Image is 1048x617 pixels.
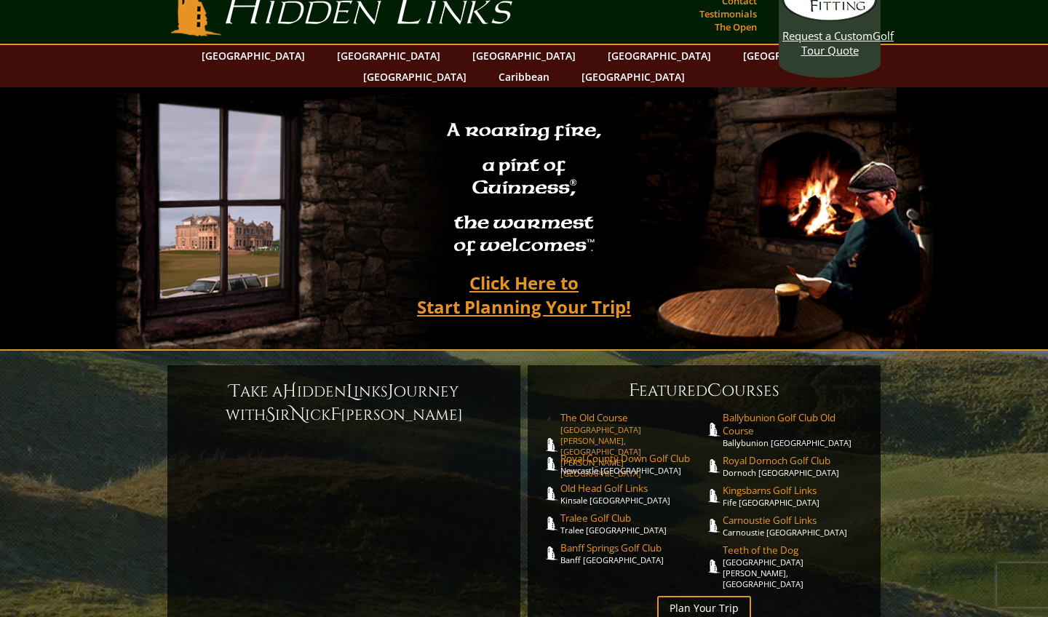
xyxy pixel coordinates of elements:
a: [GEOGRAPHIC_DATA] [194,45,312,66]
a: [GEOGRAPHIC_DATA] [736,45,854,66]
a: Kingsbarns Golf LinksFife [GEOGRAPHIC_DATA] [723,484,867,508]
a: Carnoustie Golf LinksCarnoustie [GEOGRAPHIC_DATA] [723,514,867,538]
a: [GEOGRAPHIC_DATA] [574,66,692,87]
a: Click Here toStart Planning Your Trip! [402,266,646,324]
span: H [282,380,297,403]
span: N [290,403,305,426]
span: Carnoustie Golf Links [723,514,867,527]
span: F [330,403,341,426]
a: Royal Dornoch Golf ClubDornoch [GEOGRAPHIC_DATA] [723,454,867,478]
span: Tralee Golf Club [560,511,704,525]
a: The Old Course[GEOGRAPHIC_DATA][PERSON_NAME], [GEOGRAPHIC_DATA][PERSON_NAME] [GEOGRAPHIC_DATA] [560,411,704,479]
span: Old Head Golf Links [560,482,704,495]
span: S [266,403,275,426]
span: Ballybunion Golf Club Old Course [723,411,867,437]
span: T [229,380,240,403]
a: Tralee Golf ClubTralee [GEOGRAPHIC_DATA] [560,511,704,536]
h6: eatured ourses [542,379,866,402]
a: [GEOGRAPHIC_DATA] [600,45,718,66]
a: Ballybunion Golf Club Old CourseBallybunion [GEOGRAPHIC_DATA] [723,411,867,448]
span: F [629,379,639,402]
span: Royal Dornoch Golf Club [723,454,867,467]
span: The Old Course [560,411,704,424]
a: Old Head Golf LinksKinsale [GEOGRAPHIC_DATA] [560,482,704,506]
span: Teeth of the Dog [723,544,867,557]
a: [GEOGRAPHIC_DATA] [356,66,474,87]
a: Teeth of the Dog[GEOGRAPHIC_DATA][PERSON_NAME], [GEOGRAPHIC_DATA] [723,544,867,589]
a: Banff Springs Golf ClubBanff [GEOGRAPHIC_DATA] [560,541,704,565]
span: C [707,379,722,402]
a: [GEOGRAPHIC_DATA] [465,45,583,66]
a: The Open [711,17,761,37]
h2: A roaring fire, a pint of Guinness , the warmest of welcomes™. [437,113,611,266]
h6: ake a idden inks ourney with ir ick [PERSON_NAME] [182,380,506,426]
span: L [346,380,354,403]
a: Caribbean [491,66,557,87]
a: [GEOGRAPHIC_DATA] [330,45,448,66]
span: Request a Custom [782,28,873,43]
span: Kingsbarns Golf Links [723,484,867,497]
a: Royal County Down Golf ClubNewcastle [GEOGRAPHIC_DATA] [560,452,704,476]
a: Testimonials [696,4,761,24]
span: Royal County Down Golf Club [560,452,704,465]
span: J [388,380,394,403]
span: Banff Springs Golf Club [560,541,704,554]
